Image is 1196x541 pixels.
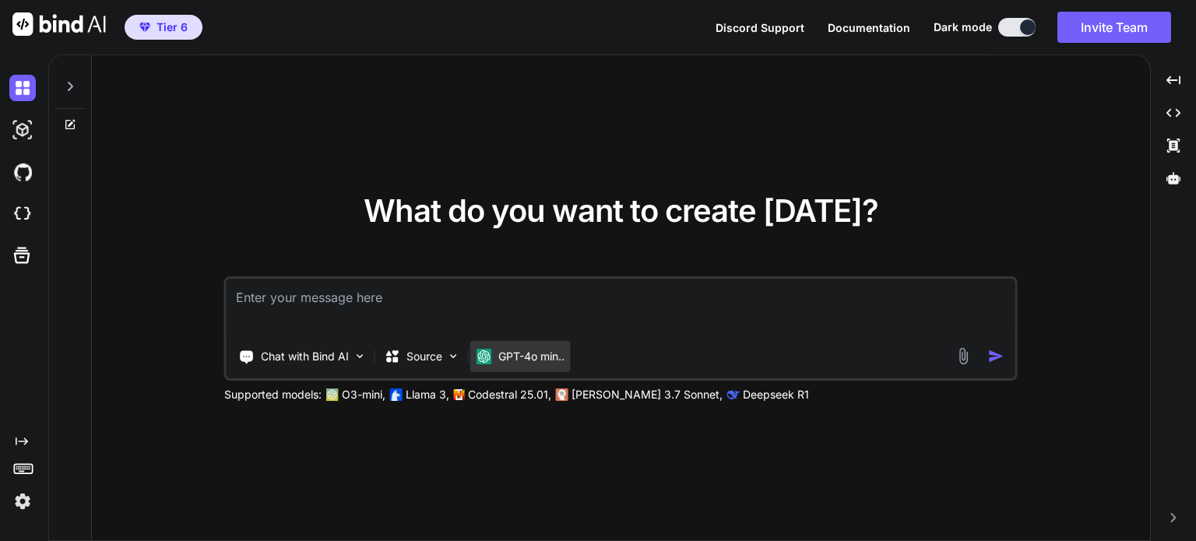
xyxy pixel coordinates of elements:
button: premiumTier 6 [125,15,202,40]
button: Documentation [828,19,910,36]
p: Supported models: [224,387,322,402]
p: Source [406,349,442,364]
img: githubDark [9,159,36,185]
img: claude [727,388,740,401]
p: Deepseek R1 [743,387,809,402]
img: Bind AI [12,12,106,36]
img: claude [556,388,568,401]
button: Invite Team [1057,12,1171,43]
span: What do you want to create [DATE]? [364,191,878,230]
img: Llama2 [390,388,403,401]
span: Discord Support [716,21,804,34]
span: Dark mode [934,19,992,35]
img: GPT-4 [326,388,339,401]
img: attachment [955,347,973,365]
img: Pick Tools [354,350,367,363]
button: Discord Support [716,19,804,36]
p: Chat with Bind AI [261,349,349,364]
span: Documentation [828,21,910,34]
img: cloudideIcon [9,201,36,227]
p: [PERSON_NAME] 3.7 Sonnet, [572,387,723,402]
span: Tier 6 [157,19,188,35]
img: settings [9,488,36,515]
img: Pick Models [447,350,460,363]
img: icon [988,348,1004,364]
img: GPT-4o mini [477,349,492,364]
p: GPT-4o min.. [498,349,565,364]
p: Codestral 25.01, [468,387,551,402]
img: premium [139,23,150,32]
img: darkChat [9,75,36,101]
img: Mistral-AI [454,389,465,400]
p: O3-mini, [342,387,385,402]
p: Llama 3, [406,387,449,402]
img: darkAi-studio [9,117,36,143]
